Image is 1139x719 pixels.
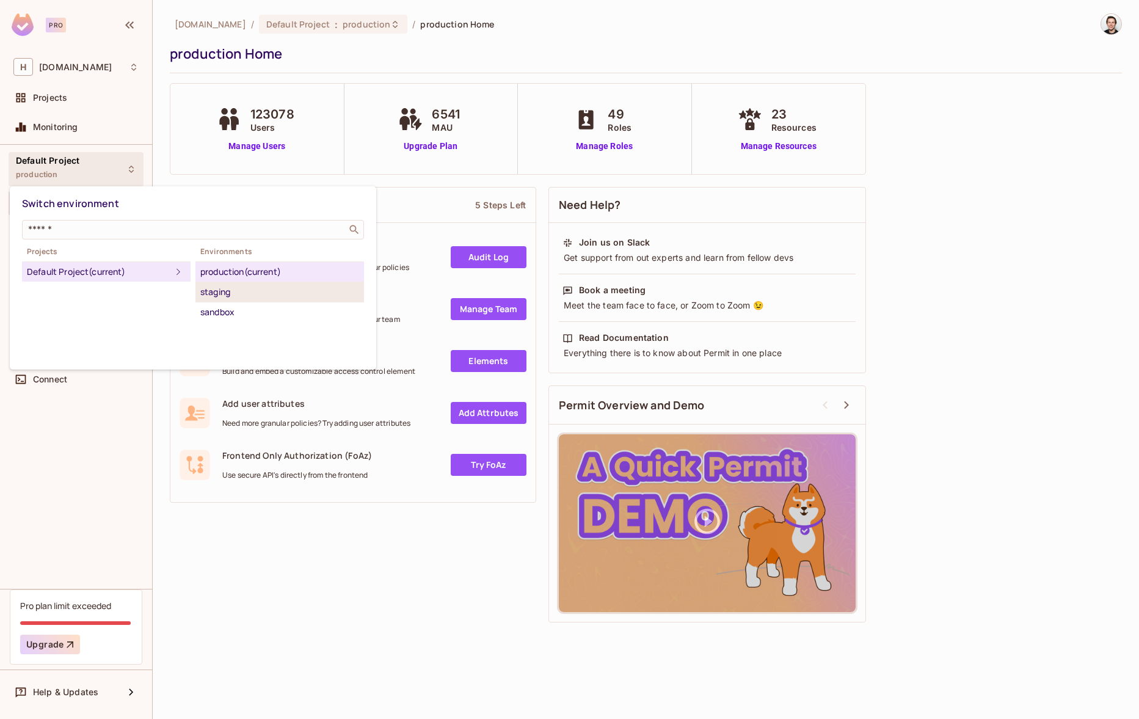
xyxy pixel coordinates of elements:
span: Switch environment [22,197,119,210]
div: production (current) [200,265,359,279]
div: sandbox [200,305,359,319]
div: Default Project (current) [27,265,171,279]
span: Projects [22,247,191,257]
span: Environments [195,247,364,257]
div: staging [200,285,359,299]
